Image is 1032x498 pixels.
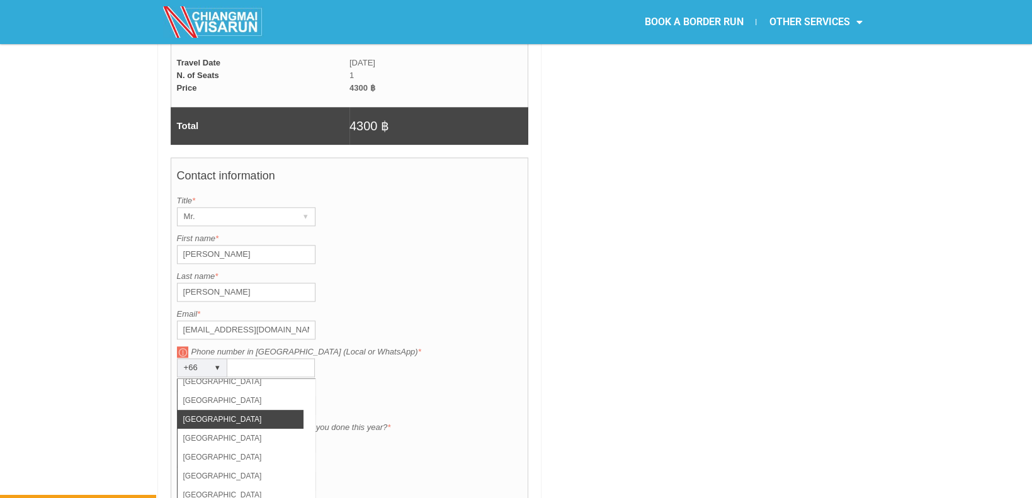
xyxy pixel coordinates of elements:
label: Last name [177,270,523,283]
label: Pick me up at: [177,459,523,472]
label: Nationality [177,383,523,396]
label: Title [177,195,523,207]
a: BOOK A BORDER RUN [632,8,756,37]
td: Travel Date [171,57,349,69]
td: 4300 ฿ [349,107,528,145]
div: +66 [178,359,203,376]
td: N. of Seats [171,69,349,82]
label: Phone number in [GEOGRAPHIC_DATA] (Local or WhatsApp) [177,346,523,358]
td: 4300 ฿ [349,82,528,94]
td: 1 [349,69,528,82]
label: Email [177,308,523,320]
h4: Contact information [177,163,523,195]
td: Total [171,107,349,145]
li: [GEOGRAPHIC_DATA] [178,429,303,448]
div: ▾ [209,359,227,376]
li: [GEOGRAPHIC_DATA] [178,467,303,485]
li: [GEOGRAPHIC_DATA] [178,391,303,410]
label: How many border runs (by land) have you done this year? [177,421,523,434]
nav: Menu [516,8,875,37]
label: First name [177,232,523,245]
li: [GEOGRAPHIC_DATA] [178,372,303,391]
td: Price [171,82,349,94]
a: OTHER SERVICES [756,8,875,37]
div: Mr. [178,208,291,225]
li: [GEOGRAPHIC_DATA] [178,448,303,467]
li: [GEOGRAPHIC_DATA] [178,410,303,429]
div: ▾ [297,208,315,225]
td: [DATE] [349,57,528,69]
